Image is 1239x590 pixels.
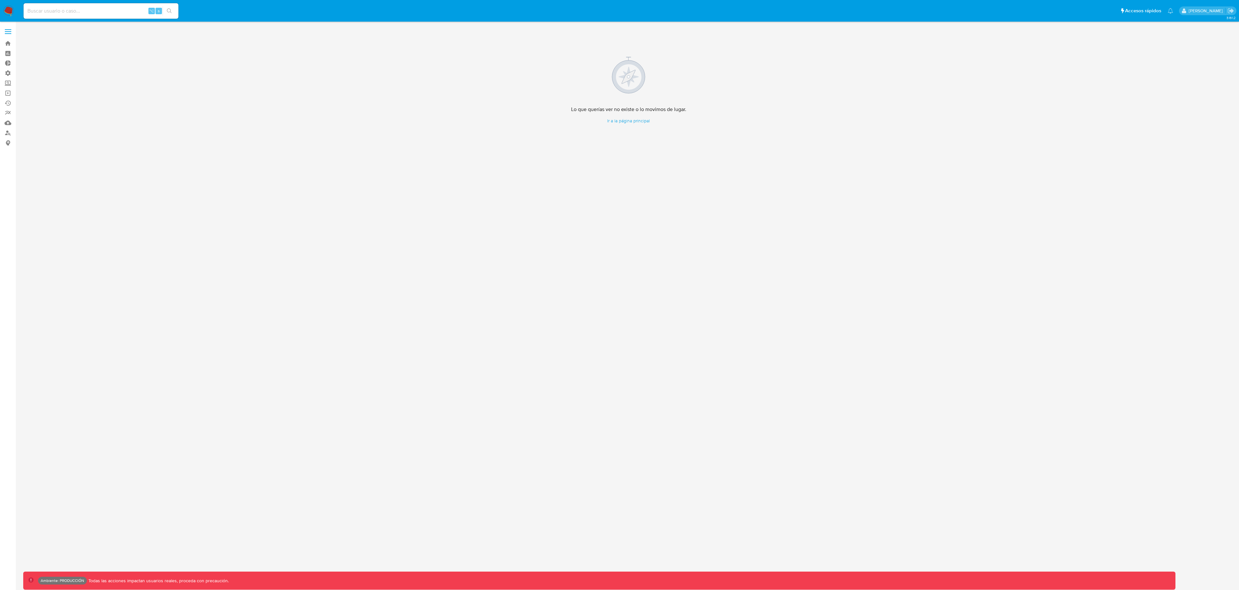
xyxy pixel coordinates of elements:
[163,6,176,15] button: search-icon
[1125,7,1161,14] span: Accesos rápidos
[571,118,686,124] a: Ir a la página principal
[1189,8,1225,14] p: leandrojossue.ramirez@mercadolibre.com.co
[149,8,154,14] span: ⌥
[158,8,160,14] span: s
[1227,7,1234,14] a: Salir
[87,578,229,584] p: Todas las acciones impactan usuarios reales, proceda con precaución.
[24,7,178,15] input: Buscar usuario o caso...
[41,579,84,582] p: Ambiente: PRODUCCIÓN
[571,106,686,113] h4: Lo que querías ver no existe o lo movimos de lugar.
[1168,8,1173,14] a: Notificaciones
